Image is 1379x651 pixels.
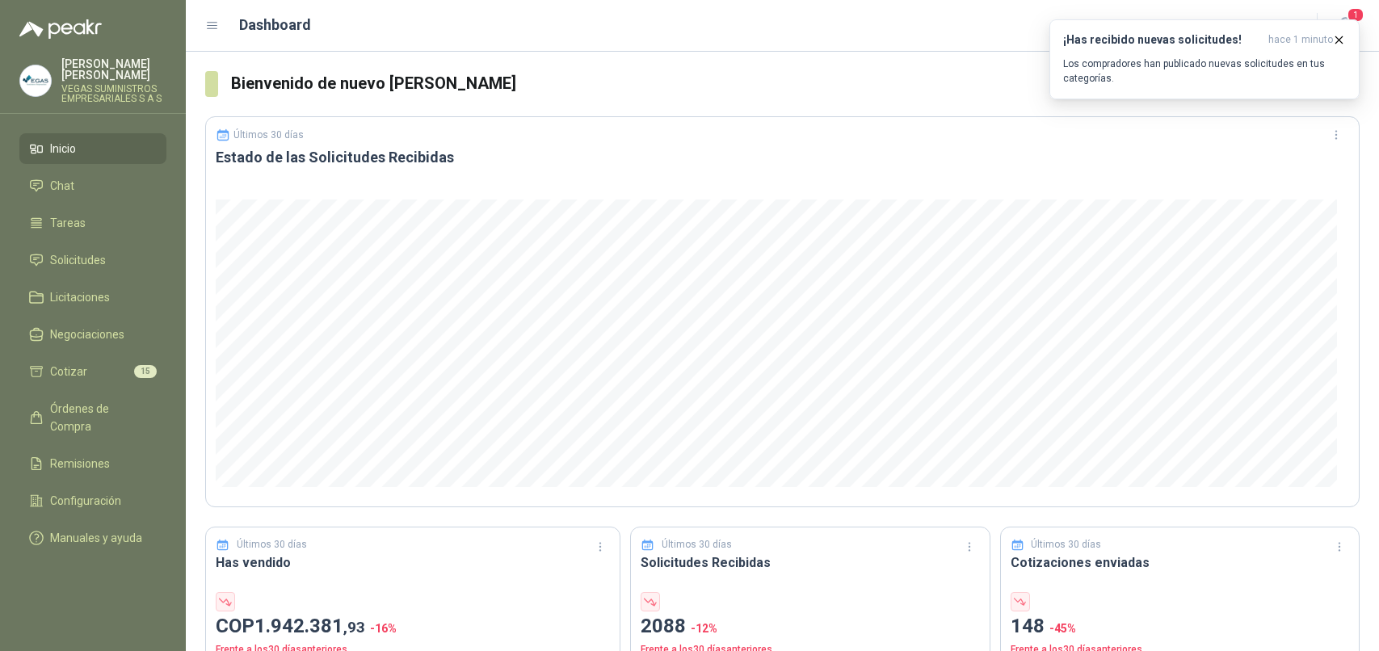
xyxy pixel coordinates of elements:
[50,325,124,343] span: Negociaciones
[50,251,106,269] span: Solicitudes
[216,148,1349,167] h3: Estado de las Solicitudes Recibidas
[19,393,166,442] a: Órdenes de Compra
[61,84,166,103] p: VEGAS SUMINISTROS EMPRESARIALES S A S
[19,245,166,275] a: Solicitudes
[662,537,732,552] p: Últimos 30 días
[50,288,110,306] span: Licitaciones
[239,14,311,36] h1: Dashboard
[1011,611,1350,642] p: 148
[19,523,166,553] a: Manuales y ayuda
[343,618,365,636] span: ,93
[19,208,166,238] a: Tareas
[19,485,166,516] a: Configuración
[50,363,87,380] span: Cotizar
[19,170,166,201] a: Chat
[1049,19,1360,99] button: ¡Has recibido nuevas solicitudes!hace 1 minuto Los compradores han publicado nuevas solicitudes e...
[1063,33,1262,47] h3: ¡Has recibido nuevas solicitudes!
[50,177,74,195] span: Chat
[20,65,51,96] img: Company Logo
[19,319,166,350] a: Negociaciones
[19,448,166,479] a: Remisiones
[19,356,166,387] a: Cotizar15
[50,492,121,510] span: Configuración
[216,552,610,573] h3: Has vendido
[50,400,151,435] span: Órdenes de Compra
[1063,57,1346,86] p: Los compradores han publicado nuevas solicitudes en tus categorías.
[19,282,166,313] a: Licitaciones
[641,552,980,573] h3: Solicitudes Recibidas
[1031,537,1101,552] p: Últimos 30 días
[1049,622,1076,635] span: -45 %
[237,537,307,552] p: Últimos 30 días
[641,611,980,642] p: 2088
[691,622,717,635] span: -12 %
[19,133,166,164] a: Inicio
[1011,552,1350,573] h3: Cotizaciones enviadas
[50,529,142,547] span: Manuales y ayuda
[1331,11,1360,40] button: 1
[50,140,76,157] span: Inicio
[50,214,86,232] span: Tareas
[134,365,157,378] span: 15
[254,615,365,637] span: 1.942.381
[1347,7,1364,23] span: 1
[61,58,166,81] p: [PERSON_NAME] [PERSON_NAME]
[231,71,1360,96] h3: Bienvenido de nuevo [PERSON_NAME]
[233,129,304,141] p: Últimos 30 días
[50,455,110,472] span: Remisiones
[1268,33,1333,47] span: hace 1 minuto
[216,611,610,642] p: COP
[370,622,397,635] span: -16 %
[19,19,102,39] img: Logo peakr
